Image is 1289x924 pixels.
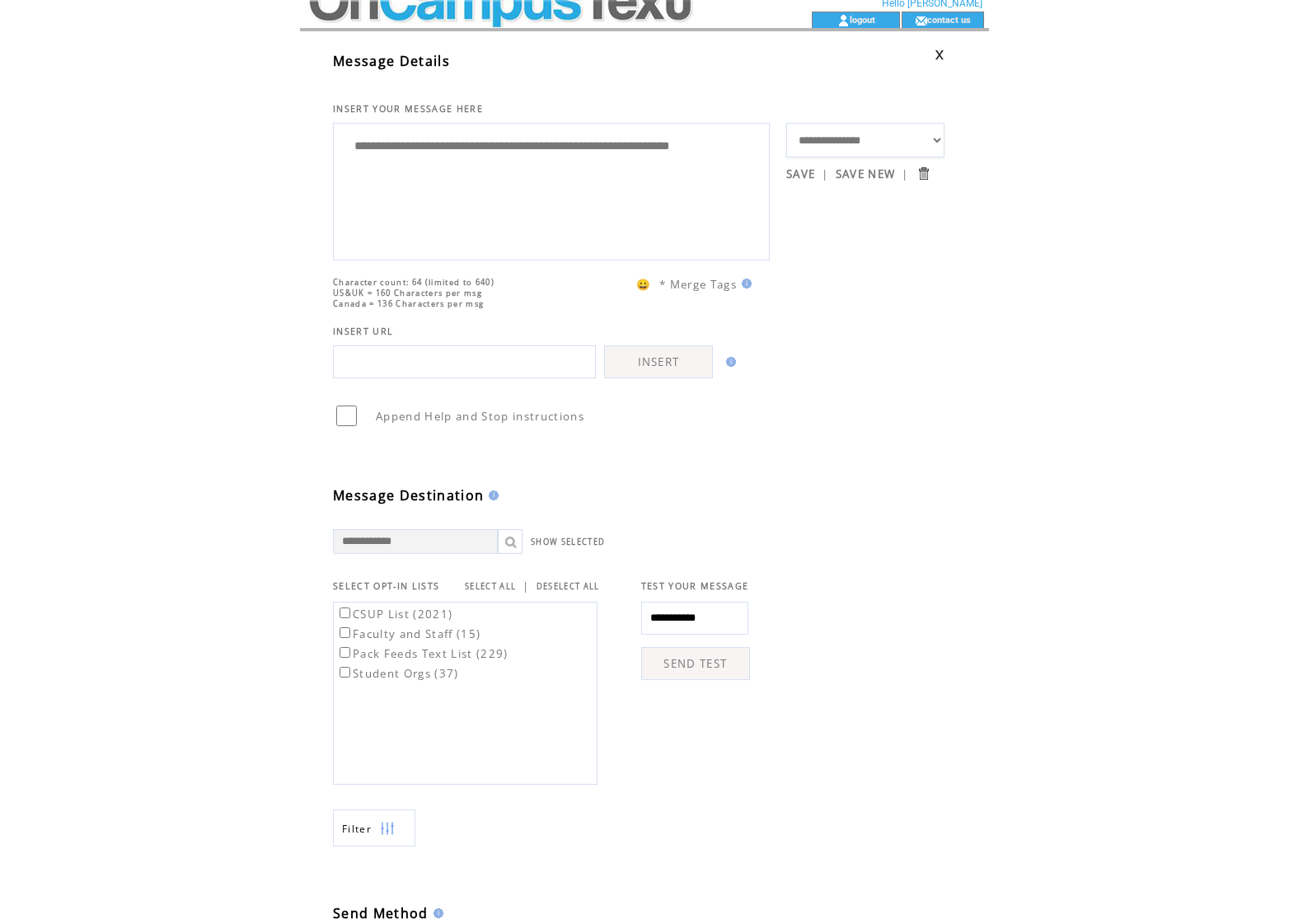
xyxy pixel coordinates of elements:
[333,298,484,309] span: Canada = 136 Characters per msg
[333,486,484,504] span: Message Destination
[850,14,875,25] a: logout
[537,581,600,592] a: DESELECT ALL
[333,288,482,298] span: US&UK = 160 Characters per msg
[342,822,372,836] span: Show filters
[340,607,350,618] input: CSUP List (2021)
[927,14,971,25] a: contact us
[836,167,896,181] a: SAVE NEW
[336,626,480,641] label: Faculty and Staff (15)
[333,904,429,922] span: Send Method
[340,627,350,638] input: Faculty and Staff (15)
[340,647,350,658] input: Pack Feeds Text List (229)
[902,167,908,181] span: |
[376,409,584,424] span: Append Help and Stop instructions
[333,809,415,847] a: Filter
[333,580,439,592] span: SELECT OPT-IN LISTS
[333,277,495,288] span: Character count: 64 (limited to 640)
[336,607,452,621] label: CSUP List (2021)
[380,810,395,847] img: filters.png
[641,580,749,592] span: TEST YOUR MESSAGE
[429,908,443,918] img: help.gif
[340,667,350,678] input: Student Orgs (37)
[737,279,752,288] img: help.gif
[837,14,850,27] img: account_icon.gif
[721,357,736,367] img: help.gif
[336,666,459,681] label: Student Orgs (37)
[333,326,393,337] span: INSERT URL
[333,103,483,115] span: INSERT YOUR MESSAGE HERE
[523,579,529,593] span: |
[336,646,509,661] label: Pack Feeds Text List (229)
[484,490,499,500] img: help.gif
[659,277,737,292] span: * Merge Tags
[916,166,931,181] input: Submit
[822,167,828,181] span: |
[636,277,651,292] span: 😀
[333,52,450,70] span: Message Details
[915,14,927,27] img: contact_us_icon.gif
[786,167,815,181] a: SAVE
[641,647,750,680] a: SEND TEST
[465,581,516,592] a: SELECT ALL
[604,345,713,378] a: INSERT
[531,537,605,547] a: SHOW SELECTED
